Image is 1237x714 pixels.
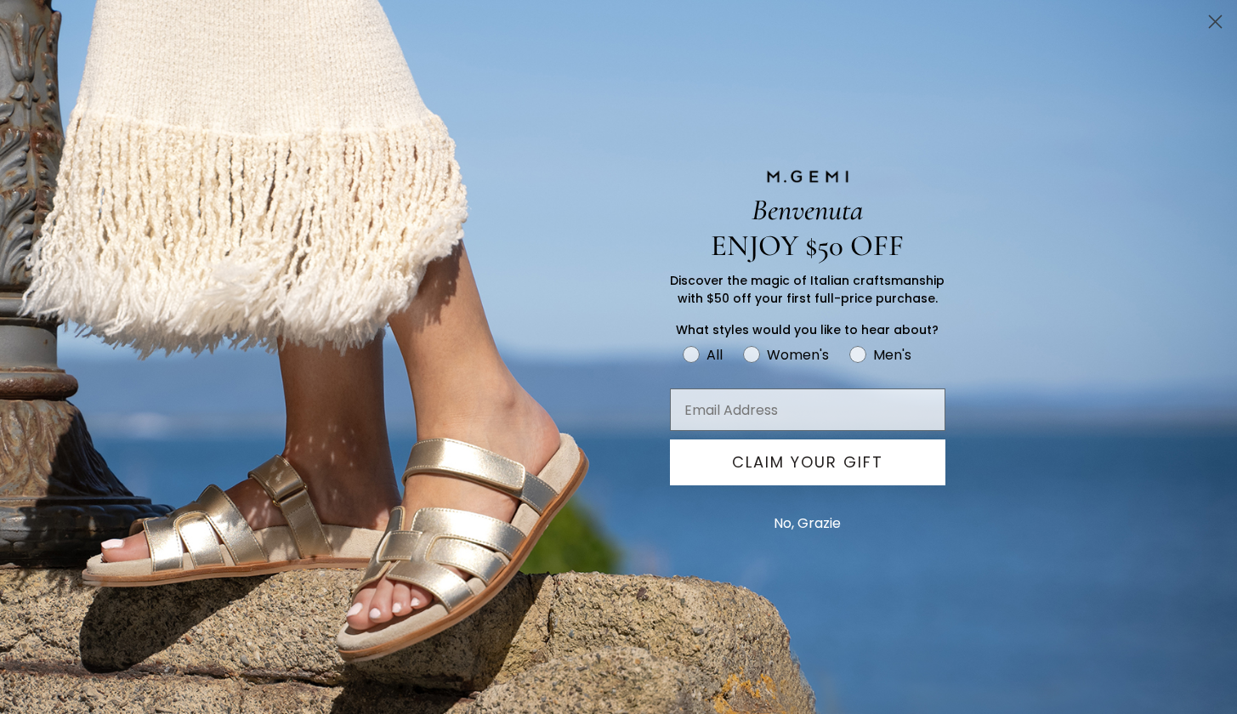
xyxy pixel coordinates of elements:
[752,192,863,228] span: Benvenuta
[670,439,945,485] button: CLAIM YOUR GIFT
[1200,7,1230,37] button: Close dialog
[767,344,829,365] div: Women's
[765,502,849,545] button: No, Grazie
[676,321,939,338] span: What styles would you like to hear about?
[765,169,850,184] img: M.GEMI
[711,228,904,263] span: ENJOY $50 OFF
[873,344,911,365] div: Men's
[706,344,723,365] div: All
[670,388,945,431] input: Email Address
[670,272,945,307] span: Discover the magic of Italian craftsmanship with $50 off your first full-price purchase.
